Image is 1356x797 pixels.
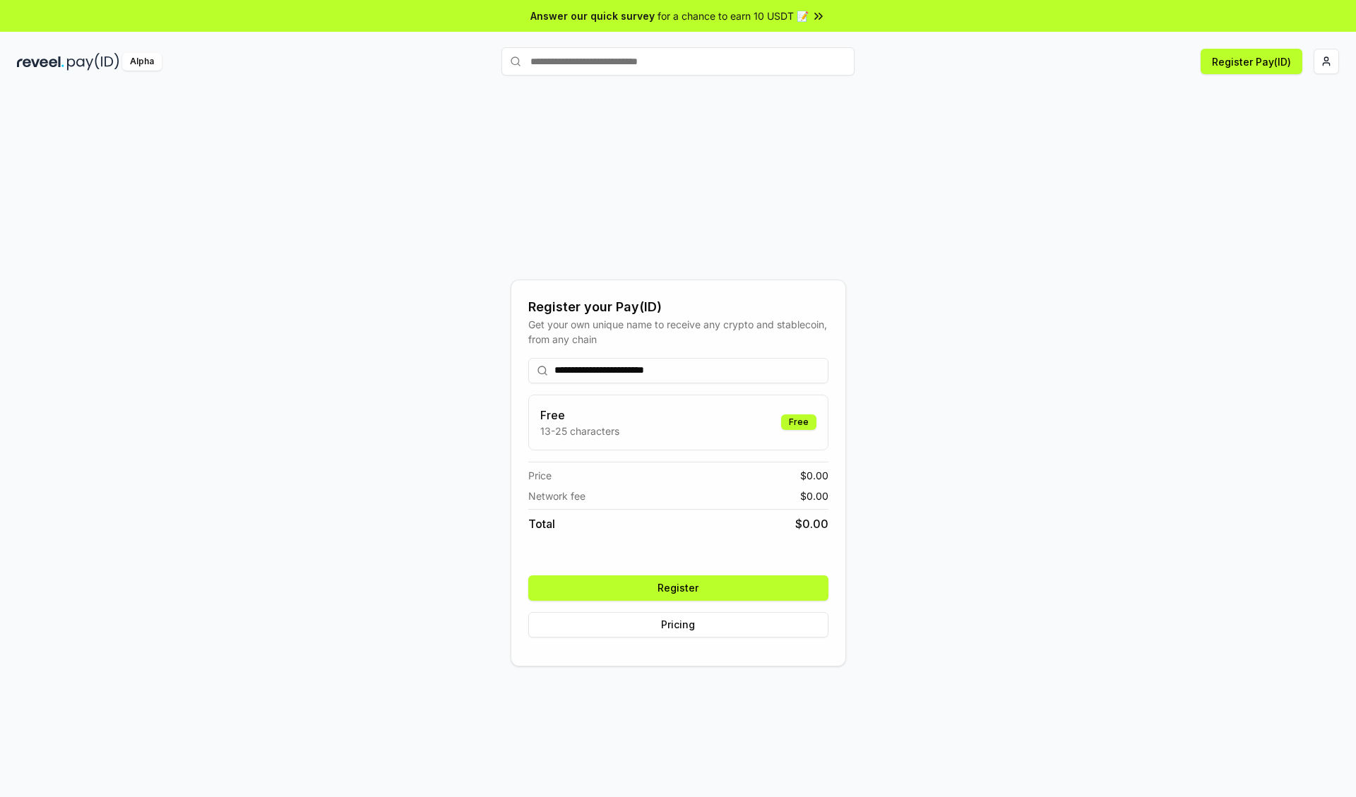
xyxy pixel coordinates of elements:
[540,407,619,424] h3: Free
[800,468,828,483] span: $ 0.00
[781,414,816,430] div: Free
[530,8,655,23] span: Answer our quick survey
[528,489,585,503] span: Network fee
[528,612,828,637] button: Pricing
[658,8,809,23] span: for a chance to earn 10 USDT 📝
[528,317,828,347] div: Get your own unique name to receive any crypto and stablecoin, from any chain
[528,575,828,601] button: Register
[1201,49,1302,74] button: Register Pay(ID)
[540,424,619,438] p: 13-25 characters
[17,53,64,71] img: reveel_dark
[800,489,828,503] span: $ 0.00
[795,515,828,532] span: $ 0.00
[528,468,552,483] span: Price
[528,515,555,532] span: Total
[122,53,162,71] div: Alpha
[67,53,119,71] img: pay_id
[528,297,828,317] div: Register your Pay(ID)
